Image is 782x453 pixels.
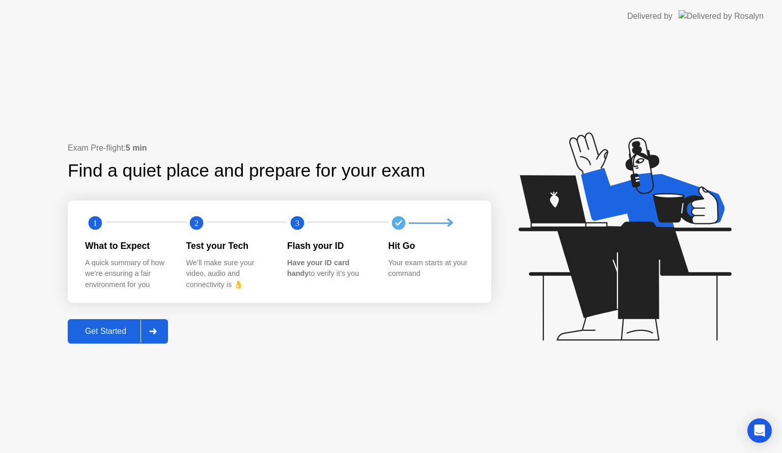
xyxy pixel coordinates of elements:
div: Delivered by [627,10,673,22]
div: Your exam starts at your command [388,258,473,279]
div: Flash your ID [287,239,372,252]
text: 2 [194,218,198,228]
img: Delivered by Rosalyn [679,10,764,22]
div: What to Expect [85,239,170,252]
div: Get Started [71,327,141,336]
text: 3 [295,218,299,228]
div: Open Intercom Messenger [747,418,772,443]
text: 1 [93,218,97,228]
div: A quick summary of how we’re ensuring a fair environment for you [85,258,170,291]
div: to verify it’s you [287,258,372,279]
button: Get Started [68,319,168,344]
div: Test your Tech [186,239,271,252]
b: Have your ID card handy [287,259,349,278]
div: Exam Pre-flight: [68,142,491,154]
div: Find a quiet place and prepare for your exam [68,157,427,184]
div: We’ll make sure your video, audio and connectivity is 👌 [186,258,271,291]
b: 5 min [126,144,147,152]
div: Hit Go [388,239,473,252]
